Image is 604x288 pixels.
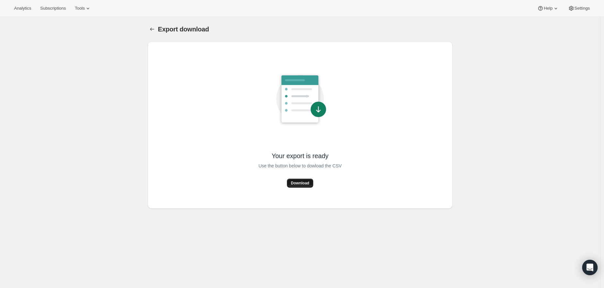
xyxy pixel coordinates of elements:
div: Open Intercom Messenger [582,260,598,275]
button: Export download [148,25,157,34]
button: Help [533,4,563,13]
span: Use the button below to dowload the CSV [258,162,341,170]
span: Settings [574,6,590,11]
span: Your export is ready [272,152,328,160]
span: Subscriptions [40,6,66,11]
button: Settings [564,4,594,13]
span: Tools [75,6,85,11]
button: Analytics [10,4,35,13]
span: Help [544,6,552,11]
button: Tools [71,4,95,13]
button: Subscriptions [36,4,70,13]
span: Download [291,181,309,186]
span: Export download [158,26,209,33]
button: Download [287,179,313,188]
span: Analytics [14,6,31,11]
